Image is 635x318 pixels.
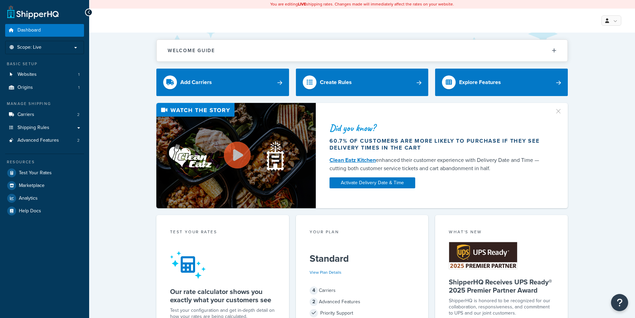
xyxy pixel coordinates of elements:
div: What's New [449,229,554,237]
span: Websites [17,72,37,78]
li: Origins [5,81,84,94]
li: Carriers [5,108,84,121]
span: Test Your Rates [19,170,52,176]
a: Clean Eatz Kitchen [330,156,376,164]
div: enhanced their customer experience with Delivery Date and Time — cutting both customer service ti... [330,156,546,173]
div: Did you know? [330,123,546,133]
h5: Our rate calculator shows you exactly what your customers see [170,287,275,304]
a: Advanced Features2 [5,134,84,147]
h2: Welcome Guide [168,48,215,53]
div: Your Plan [310,229,415,237]
div: Test your rates [170,229,275,237]
span: 1 [78,85,80,91]
div: Explore Features [459,78,501,87]
a: Create Rules [296,69,429,96]
div: Manage Shipping [5,101,84,107]
div: Create Rules [320,78,352,87]
span: Help Docs [19,208,41,214]
b: LIVE [298,1,306,7]
h5: Standard [310,253,415,264]
div: 60.7% of customers are more likely to purchase if they see delivery times in the cart [330,138,546,151]
div: Add Carriers [180,78,212,87]
span: 2 [310,298,318,306]
a: Marketplace [5,179,84,192]
a: Test Your Rates [5,167,84,179]
button: Welcome Guide [157,40,567,61]
li: Advanced Features [5,134,84,147]
li: Websites [5,68,84,81]
div: Resources [5,159,84,165]
span: Marketplace [19,183,45,189]
span: Advanced Features [17,138,59,143]
a: Dashboard [5,24,84,37]
a: Websites1 [5,68,84,81]
a: Origins1 [5,81,84,94]
span: 2 [77,112,80,118]
span: 4 [310,286,318,295]
h5: ShipperHQ Receives UPS Ready® 2025 Premier Partner Award [449,278,554,294]
p: ShipperHQ is honored to be recognized for our collaboration, responsiveness, and commitment to UP... [449,298,554,316]
span: 1 [78,72,80,78]
a: View Plan Details [310,269,342,275]
span: Analytics [19,196,38,201]
span: Dashboard [17,27,41,33]
a: Explore Features [435,69,568,96]
span: Scope: Live [17,45,41,50]
a: Shipping Rules [5,121,84,134]
span: 2 [77,138,80,143]
span: Origins [17,85,33,91]
img: Video thumbnail [156,103,316,208]
a: Help Docs [5,205,84,217]
button: Open Resource Center [611,294,628,311]
a: Carriers2 [5,108,84,121]
div: Basic Setup [5,61,84,67]
div: Carriers [310,286,415,295]
div: Advanced Features [310,297,415,307]
a: Analytics [5,192,84,204]
a: Activate Delivery Date & Time [330,177,415,188]
a: Add Carriers [156,69,289,96]
span: Shipping Rules [17,125,49,131]
span: Carriers [17,112,34,118]
div: Priority Support [310,308,415,318]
